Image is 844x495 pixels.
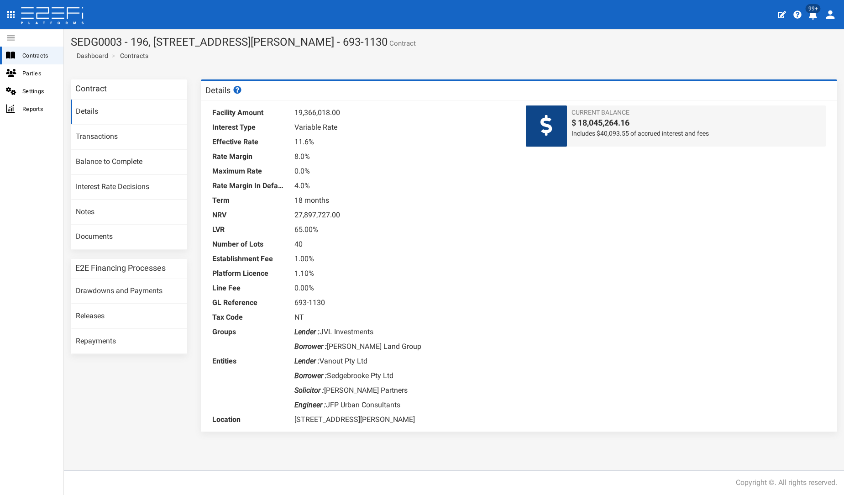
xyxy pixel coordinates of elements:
[294,357,320,365] i: Lender :
[212,135,285,149] dt: Effective Rate
[294,149,512,164] dd: 8.0%
[71,304,187,329] a: Releases
[294,164,512,179] dd: 0.0%
[571,117,821,129] span: $ 18,045,264.16
[212,105,285,120] dt: Facility Amount
[212,325,285,339] dt: Groups
[294,208,512,222] dd: 27,897,727.00
[212,354,285,369] dt: Entities
[294,120,512,135] dd: Variable Rate
[71,200,187,225] a: Notes
[75,264,166,272] h3: E2E Financing Processes
[294,281,512,295] dd: 0.00%
[212,310,285,325] dt: Tax Code
[71,175,187,200] a: Interest Rate Decisions
[388,40,416,47] small: Contract
[212,149,285,164] dt: Rate Margin
[212,222,285,237] dt: LVR
[294,354,512,369] dd: Vanout Pty Ltd
[73,51,108,60] a: Dashboard
[212,120,285,135] dt: Interest Type
[212,295,285,310] dt: GL Reference
[212,237,285,252] dt: Number of Lots
[120,51,148,60] a: Contracts
[71,150,187,174] a: Balance to Complete
[75,84,107,93] h3: Contract
[22,50,56,61] span: Contracts
[22,68,56,79] span: Parties
[71,329,187,354] a: Repayments
[294,342,327,351] i: Borrower :
[294,193,512,208] dd: 18 months
[212,179,285,193] dt: Rate Margin In Default
[294,371,327,380] i: Borrower :
[212,208,285,222] dt: NRV
[294,295,512,310] dd: 693-1130
[22,104,56,114] span: Reports
[571,108,821,117] span: Current Balance
[294,252,512,266] dd: 1.00%
[71,100,187,124] a: Details
[294,105,512,120] dd: 19,366,018.00
[294,339,512,354] dd: [PERSON_NAME] Land Group
[212,412,285,427] dt: Location
[294,179,512,193] dd: 4.0%
[71,225,187,249] a: Documents
[294,266,512,281] dd: 1.10%
[205,86,243,95] h3: Details
[22,86,56,96] span: Settings
[736,478,837,488] div: Copyright ©. All rights reserved.
[212,281,285,295] dt: Line Fee
[294,386,324,395] i: Solicitor :
[294,398,512,412] dd: JFP Urban Consultants
[294,237,512,252] dd: 40
[73,52,108,59] span: Dashboard
[294,400,326,409] i: Engineer :
[294,412,512,427] dd: [STREET_ADDRESS][PERSON_NAME]
[71,125,187,149] a: Transactions
[294,327,320,336] i: Lender :
[294,222,512,237] dd: 65.00%
[571,129,821,138] span: Includes $40,093.55 of accrued interest and fees
[294,310,512,325] dd: NT
[212,164,285,179] dt: Maximum Rate
[294,325,512,339] dd: JVL Investments
[212,193,285,208] dt: Term
[294,135,512,149] dd: 11.6%
[71,279,187,304] a: Drawdowns and Payments
[212,266,285,281] dt: Platform Licence
[212,252,285,266] dt: Establishment Fee
[294,383,512,398] dd: [PERSON_NAME] Partners
[71,36,837,48] h1: SEDG0003 - 196, [STREET_ADDRESS][PERSON_NAME] - 693-1130
[294,369,512,383] dd: Sedgebrooke Pty Ltd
